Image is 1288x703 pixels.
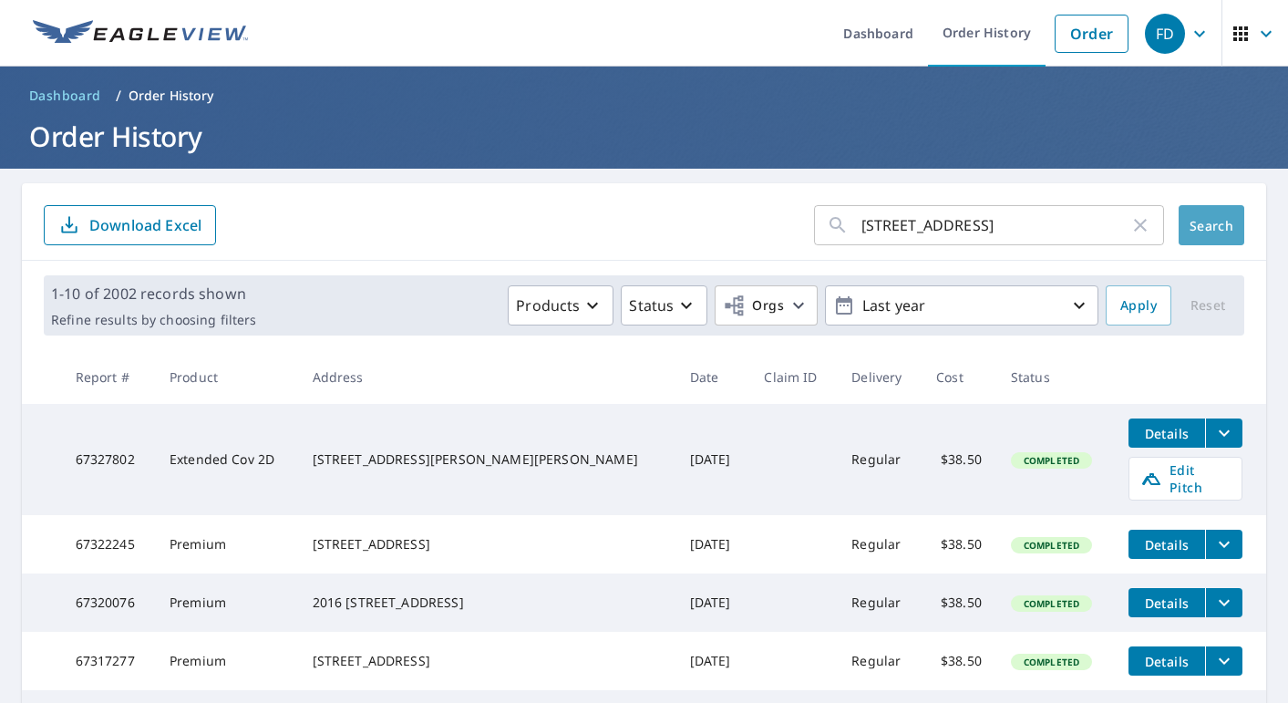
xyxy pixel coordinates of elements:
[1205,588,1242,617] button: filesDropdownBtn-67320076
[1055,15,1128,53] a: Order
[996,350,1114,404] th: Status
[313,535,661,553] div: [STREET_ADDRESS]
[155,632,298,690] td: Premium
[855,290,1068,322] p: Last year
[1179,205,1244,245] button: Search
[89,215,201,235] p: Download Excel
[675,350,750,404] th: Date
[621,285,707,326] button: Status
[1139,594,1194,612] span: Details
[508,285,613,326] button: Products
[313,450,661,469] div: [STREET_ADDRESS][PERSON_NAME][PERSON_NAME]
[837,632,922,690] td: Regular
[1013,597,1090,610] span: Completed
[922,574,996,632] td: $38.50
[861,200,1129,251] input: Address, Report #, Claim ID, etc.
[61,632,155,690] td: 67317277
[155,515,298,574] td: Premium
[116,85,121,107] li: /
[61,574,155,632] td: 67320076
[675,404,750,515] td: [DATE]
[1205,419,1242,448] button: filesDropdownBtn-67327802
[922,404,996,515] td: $38.50
[1128,530,1205,559] button: detailsBtn-67322245
[1140,461,1231,496] span: Edit Pitch
[922,350,996,404] th: Cost
[922,515,996,574] td: $38.50
[675,632,750,690] td: [DATE]
[675,574,750,632] td: [DATE]
[313,594,661,612] div: 2016 [STREET_ADDRESS]
[155,350,298,404] th: Product
[22,81,108,110] a: Dashboard
[155,574,298,632] td: Premium
[749,350,837,404] th: Claim ID
[1139,536,1194,553] span: Details
[1128,419,1205,448] button: detailsBtn-67327802
[516,295,580,316] p: Products
[825,285,1098,326] button: Last year
[1013,656,1090,668] span: Completed
[1106,285,1171,326] button: Apply
[715,285,818,326] button: Orgs
[313,652,661,670] div: [STREET_ADDRESS]
[51,312,256,328] p: Refine results by choosing filters
[1145,14,1185,54] div: FD
[1013,454,1090,467] span: Completed
[22,81,1266,110] nav: breadcrumb
[29,87,101,105] span: Dashboard
[837,350,922,404] th: Delivery
[1128,588,1205,617] button: detailsBtn-67320076
[51,283,256,305] p: 1-10 of 2002 records shown
[61,404,155,515] td: 67327802
[837,574,922,632] td: Regular
[298,350,675,404] th: Address
[44,205,216,245] button: Download Excel
[723,295,784,317] span: Orgs
[155,404,298,515] td: Extended Cov 2D
[1193,217,1230,234] span: Search
[1139,653,1194,670] span: Details
[1128,457,1242,501] a: Edit Pitch
[629,295,674,316] p: Status
[1013,539,1090,552] span: Completed
[22,118,1266,155] h1: Order History
[1128,646,1205,676] button: detailsBtn-67317277
[837,404,922,515] td: Regular
[1205,530,1242,559] button: filesDropdownBtn-67322245
[1120,295,1157,317] span: Apply
[675,515,750,574] td: [DATE]
[129,87,214,105] p: Order History
[61,515,155,574] td: 67322245
[837,515,922,574] td: Regular
[922,632,996,690] td: $38.50
[1139,425,1194,442] span: Details
[1205,646,1242,676] button: filesDropdownBtn-67317277
[61,350,155,404] th: Report #
[33,20,248,47] img: EV Logo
